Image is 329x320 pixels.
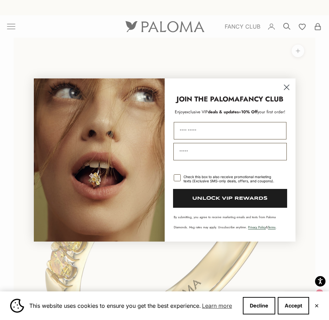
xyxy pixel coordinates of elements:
[248,225,277,229] span: & .
[174,215,286,229] p: By submitting, you agree to receive marketing emails and texts from Paloma Diamonds. Msg rates ma...
[29,300,237,311] span: This website uses cookies to ensure you get the best experience.
[243,297,275,314] button: Decline
[173,143,287,160] input: Email
[173,189,287,208] button: UNLOCK VIP REWARDS
[10,299,24,313] img: Cookie banner
[177,94,240,104] strong: JOIN THE PALOMA
[268,225,276,229] a: Terms
[201,300,233,311] a: Learn more
[240,94,283,104] strong: FANCY CLUB
[239,109,285,115] span: + your first order!
[314,304,319,308] button: Close
[185,109,208,115] span: exclusive VIP
[184,175,278,183] div: Check this box to also receive promotional marketing texts (Exclusive SMS-only deals, offers, and...
[175,109,185,115] span: Enjoy
[248,225,266,229] a: Privacy Policy
[281,81,293,93] button: Close dialog
[34,78,165,241] img: Loading...
[278,297,309,314] button: Accept
[185,109,239,115] span: deals & updates
[241,109,257,115] span: 10% Off
[174,122,286,139] input: First Name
